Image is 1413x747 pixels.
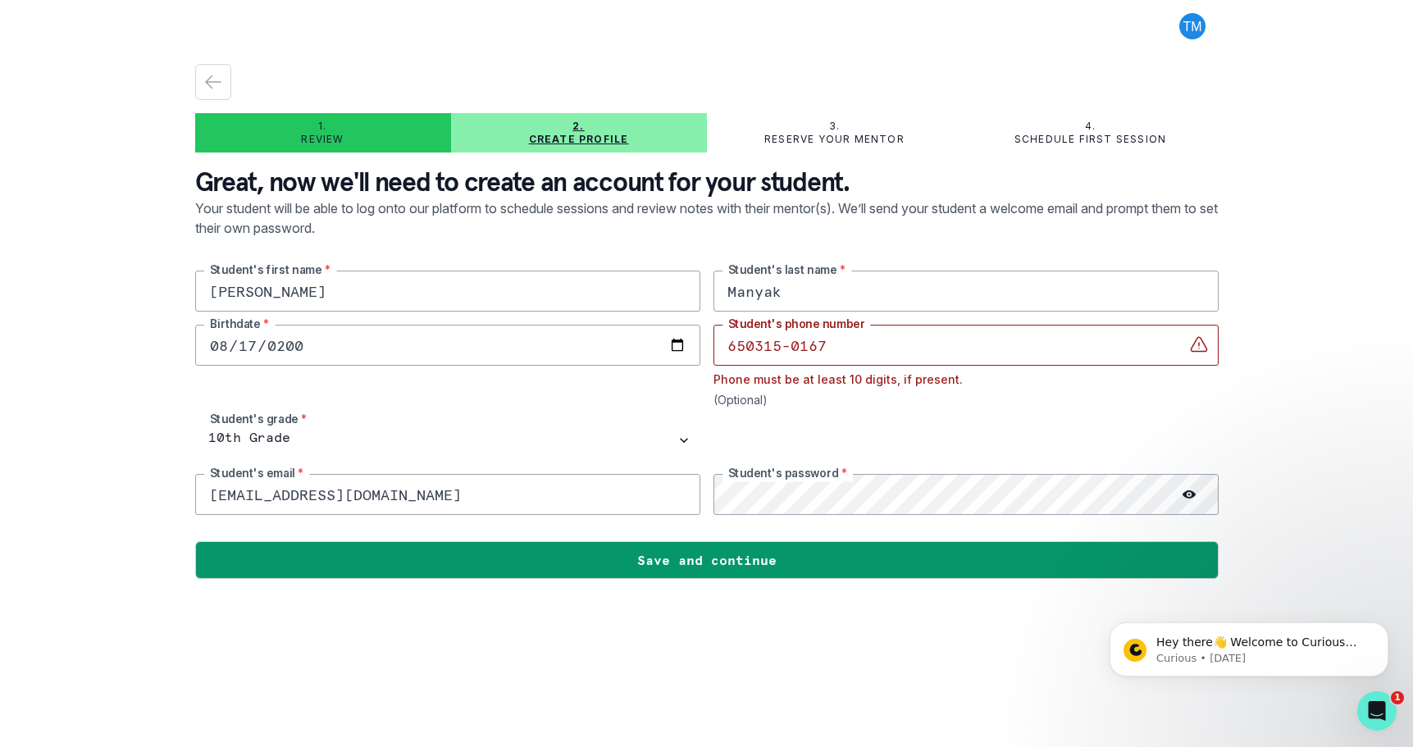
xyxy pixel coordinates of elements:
[195,166,1219,198] p: Great, now we'll need to create an account for your student.
[195,198,1219,271] p: Your student will be able to log onto our platform to schedule sessions and review notes with the...
[713,372,1219,386] div: Phone must be at least 10 digits, if present.
[318,120,326,133] p: 1.
[713,393,1219,407] div: (Optional)
[1085,120,1096,133] p: 4.
[1166,13,1219,39] button: profile picture
[195,541,1219,579] button: Save and continue
[301,133,344,146] p: Review
[529,133,629,146] p: Create profile
[1391,691,1404,704] span: 1
[1085,588,1413,703] iframe: Intercom notifications message
[572,120,584,133] p: 2.
[829,120,840,133] p: 3.
[1014,133,1166,146] p: Schedule first session
[764,133,905,146] p: Reserve your mentor
[1357,691,1397,731] iframe: Intercom live chat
